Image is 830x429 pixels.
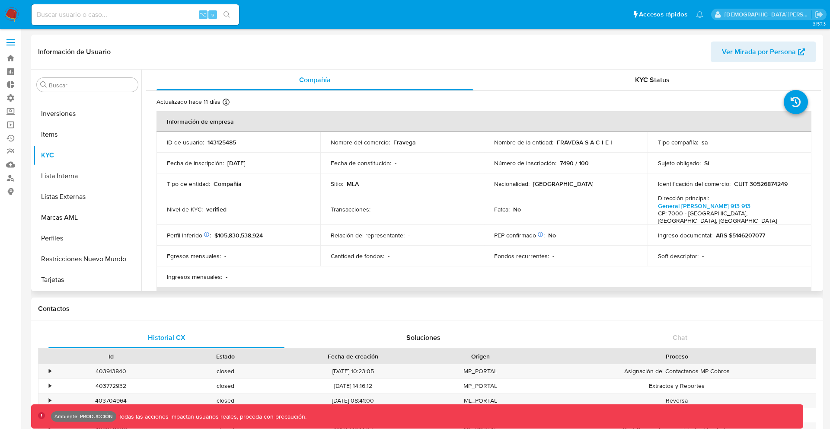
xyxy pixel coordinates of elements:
[33,249,141,269] button: Restricciones Nuevo Mundo
[347,180,359,188] p: MLA
[331,159,391,167] p: Fecha de constitución :
[168,394,283,408] div: closed
[722,42,796,62] span: Ver Mirada por Persona
[168,364,283,378] div: closed
[716,231,765,239] p: ARS $5146207077
[513,205,521,213] p: No
[283,394,423,408] div: [DATE] 08:41:00
[331,205,370,213] p: Transacciones :
[226,273,227,281] p: -
[711,42,816,62] button: Ver Mirada por Persona
[167,273,222,281] p: Ingresos mensuales :
[734,180,788,188] p: CUIT 30526874249
[658,252,699,260] p: Soft descriptor :
[156,111,811,132] th: Información de empresa
[548,231,556,239] p: No
[429,352,532,361] div: Origen
[658,210,798,225] h4: CP: 7000 - [GEOGRAPHIC_DATA], [GEOGRAPHIC_DATA], [GEOGRAPHIC_DATA]
[423,394,538,408] div: ML_PORTAL
[167,231,211,239] p: Perfil Inferido :
[331,180,343,188] p: Sitio :
[725,10,812,19] p: jesus.vallezarante@mercadolibre.com.co
[174,352,277,361] div: Estado
[557,138,612,146] p: FRAVEGA S A C I E I
[560,159,589,167] p: 7490 / 100
[54,379,168,393] div: 403772932
[33,207,141,228] button: Marcas AML
[658,159,701,167] p: Sujeto obligado :
[49,367,51,375] div: •
[538,379,816,393] div: Extractos y Reportes
[283,364,423,378] div: [DATE] 10:23:05
[38,48,111,56] h1: Información de Usuario
[218,9,236,21] button: search-icon
[408,231,410,239] p: -
[544,352,810,361] div: Proceso
[423,379,538,393] div: MP_PORTAL
[423,364,538,378] div: MP_PORTAL
[494,252,549,260] p: Fondos recurrentes :
[406,333,441,343] span: Soluciones
[167,205,203,213] p: Nivel de KYC :
[658,138,698,146] p: Tipo compañía :
[702,138,708,146] p: sa
[538,364,816,378] div: Asignación del Contactanos MP Cobros
[494,205,510,213] p: Fatca :
[49,397,51,405] div: •
[156,98,220,106] p: Actualizado hace 11 días
[167,159,224,167] p: Fecha de inscripción :
[658,180,731,188] p: Identificación del comercio :
[227,159,246,167] p: [DATE]
[704,159,709,167] p: Sí
[167,138,204,146] p: ID de usuario :
[696,11,703,18] a: Notificaciones
[54,415,113,418] p: Ambiente: PRODUCCIÓN
[224,252,226,260] p: -
[33,186,141,207] button: Listas Externas
[33,145,141,166] button: KYC
[639,10,687,19] span: Accesos rápidos
[206,205,227,213] p: verified
[33,124,141,145] button: Items
[374,205,376,213] p: -
[33,269,141,290] button: Tarjetas
[494,159,556,167] p: Número de inscripción :
[38,304,816,313] h1: Contactos
[658,194,709,202] p: Dirección principal :
[60,352,162,361] div: Id
[299,75,331,85] span: Compañía
[167,252,221,260] p: Egresos mensuales :
[49,81,134,89] input: Buscar
[49,382,51,390] div: •
[635,75,670,85] span: KYC Status
[658,202,750,210] a: General [PERSON_NAME] 913 913
[168,379,283,393] div: closed
[167,180,210,188] p: Tipo de entidad :
[538,394,816,408] div: Reversa
[54,394,168,408] div: 403704964
[658,231,712,239] p: Ingreso documental :
[393,138,416,146] p: Fravega
[331,231,405,239] p: Relación del representante :
[702,252,704,260] p: -
[494,138,553,146] p: Nombre de la entidad :
[331,252,384,260] p: Cantidad de fondos :
[54,364,168,378] div: 403913840
[33,228,141,249] button: Perfiles
[214,231,263,240] span: $105,830,538,924
[533,180,594,188] p: [GEOGRAPHIC_DATA]
[33,103,141,124] button: Inversiones
[32,9,239,20] input: Buscar usuario o caso...
[148,333,185,343] span: Historial CX
[673,333,687,343] span: Chat
[211,10,214,19] span: s
[156,287,811,308] th: Datos de contacto
[494,231,545,239] p: PEP confirmado :
[289,352,417,361] div: Fecha de creación
[207,138,236,146] p: 143125485
[200,10,206,19] span: ⌥
[214,180,242,188] p: Compañia
[388,252,389,260] p: -
[494,180,530,188] p: Nacionalidad :
[40,81,47,88] button: Buscar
